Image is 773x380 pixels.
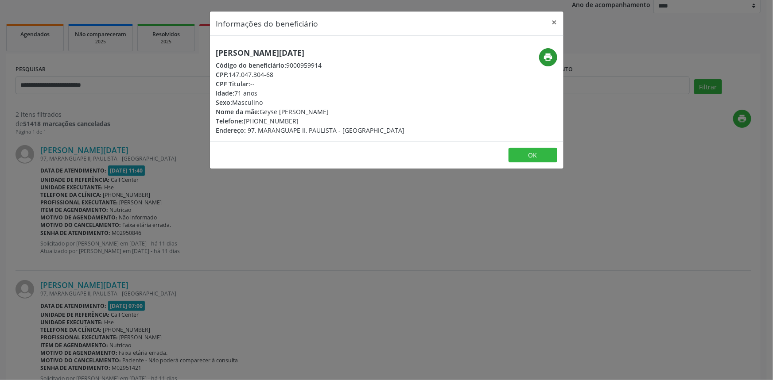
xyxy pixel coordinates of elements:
span: Idade: [216,89,235,97]
span: Sexo: [216,98,233,107]
button: Close [546,12,563,33]
span: CPF Titular: [216,80,251,88]
span: 97, MARANGUAPE II, PAULISTA - [GEOGRAPHIC_DATA] [248,126,405,134]
div: 147.047.304-68 [216,70,405,79]
span: CPF: [216,70,229,79]
button: OK [509,148,557,163]
span: Endereço: [216,126,246,134]
div: Masculino [216,98,405,107]
div: 9000959914 [216,61,405,70]
span: Telefone: [216,117,244,125]
span: Código do beneficiário: [216,61,287,69]
i: print [543,52,553,62]
h5: [PERSON_NAME][DATE] [216,48,405,58]
div: 71 anos [216,88,405,98]
div: Geyse [PERSON_NAME] [216,107,405,116]
div: -- [216,79,405,88]
button: print [539,48,557,66]
h5: Informações do beneficiário [216,18,319,29]
div: [PHONE_NUMBER] [216,116,405,126]
span: Nome da mãe: [216,107,260,116]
